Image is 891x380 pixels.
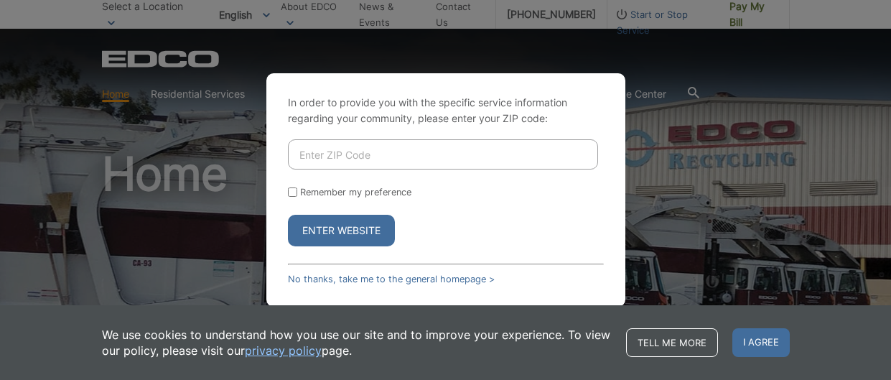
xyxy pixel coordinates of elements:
span: I agree [732,328,790,357]
p: In order to provide you with the specific service information regarding your community, please en... [288,95,604,126]
a: privacy policy [245,343,322,358]
button: Enter Website [288,215,395,246]
a: Tell me more [626,328,718,357]
label: Remember my preference [300,187,411,198]
input: Enter ZIP Code [288,139,598,170]
p: We use cookies to understand how you use our site and to improve your experience. To view our pol... [102,327,612,358]
a: No thanks, take me to the general homepage > [288,274,495,284]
